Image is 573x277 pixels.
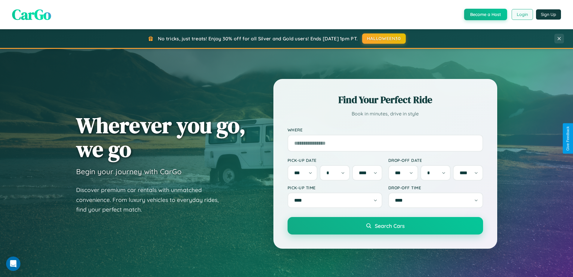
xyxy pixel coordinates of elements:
[288,158,382,163] label: Pick-up Date
[288,217,483,235] button: Search Cars
[12,5,51,24] span: CarGo
[76,167,182,176] h3: Begin your journey with CarGo
[464,9,507,20] button: Become a Host
[288,185,382,190] label: Pick-up Time
[288,127,483,132] label: Where
[76,113,246,161] h1: Wherever you go, we go
[288,109,483,118] p: Book in minutes, drive in style
[388,158,483,163] label: Drop-off Date
[6,257,20,271] iframe: Intercom live chat
[158,36,358,42] span: No tricks, just treats! Enjoy 30% off for all Silver and Gold users! Ends [DATE] 1pm PT.
[288,93,483,106] h2: Find Your Perfect Ride
[362,33,406,44] button: HALLOWEEN30
[375,222,405,229] span: Search Cars
[566,126,570,151] div: Give Feedback
[512,9,533,20] button: Login
[76,185,226,215] p: Discover premium car rentals with unmatched convenience. From luxury vehicles to everyday rides, ...
[536,9,561,20] button: Sign Up
[388,185,483,190] label: Drop-off Time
